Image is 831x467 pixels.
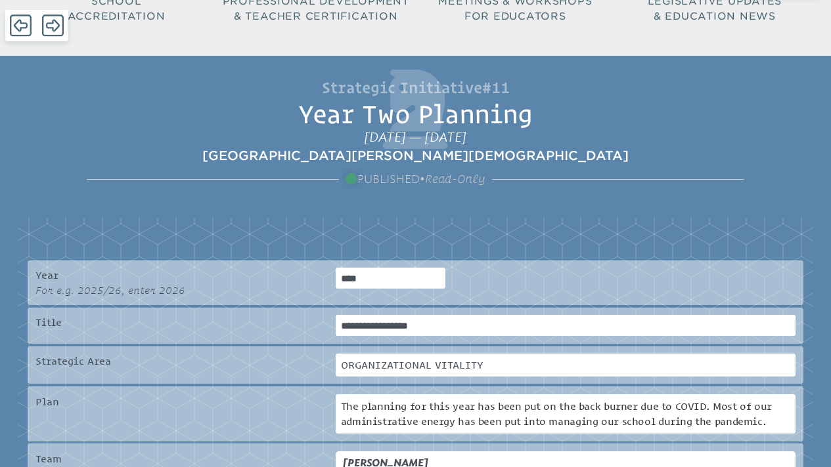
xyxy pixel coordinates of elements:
[346,171,485,188] span: •
[87,129,745,147] span: [DATE] — [DATE]
[87,147,745,165] span: [GEOGRAPHIC_DATA][PERSON_NAME][DEMOGRAPHIC_DATA]
[425,173,485,185] span: Read-Only
[42,13,64,38] span: Forward
[341,399,791,429] p: The planning for this year has been put on the back burner due to COVID. Most of our administrati...
[35,354,282,369] p: Strategic Area
[10,13,32,38] span: Back
[482,79,510,96] span: #11
[346,173,419,186] span: published
[35,268,282,283] p: Year
[87,81,745,96] h1: Strategic Initiative
[35,451,282,466] p: Team
[35,394,282,409] p: Plan
[298,100,533,129] span: Year Two Planning
[35,315,282,330] p: Title
[35,283,282,298] p: For e.g. 2025/26, enter 2026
